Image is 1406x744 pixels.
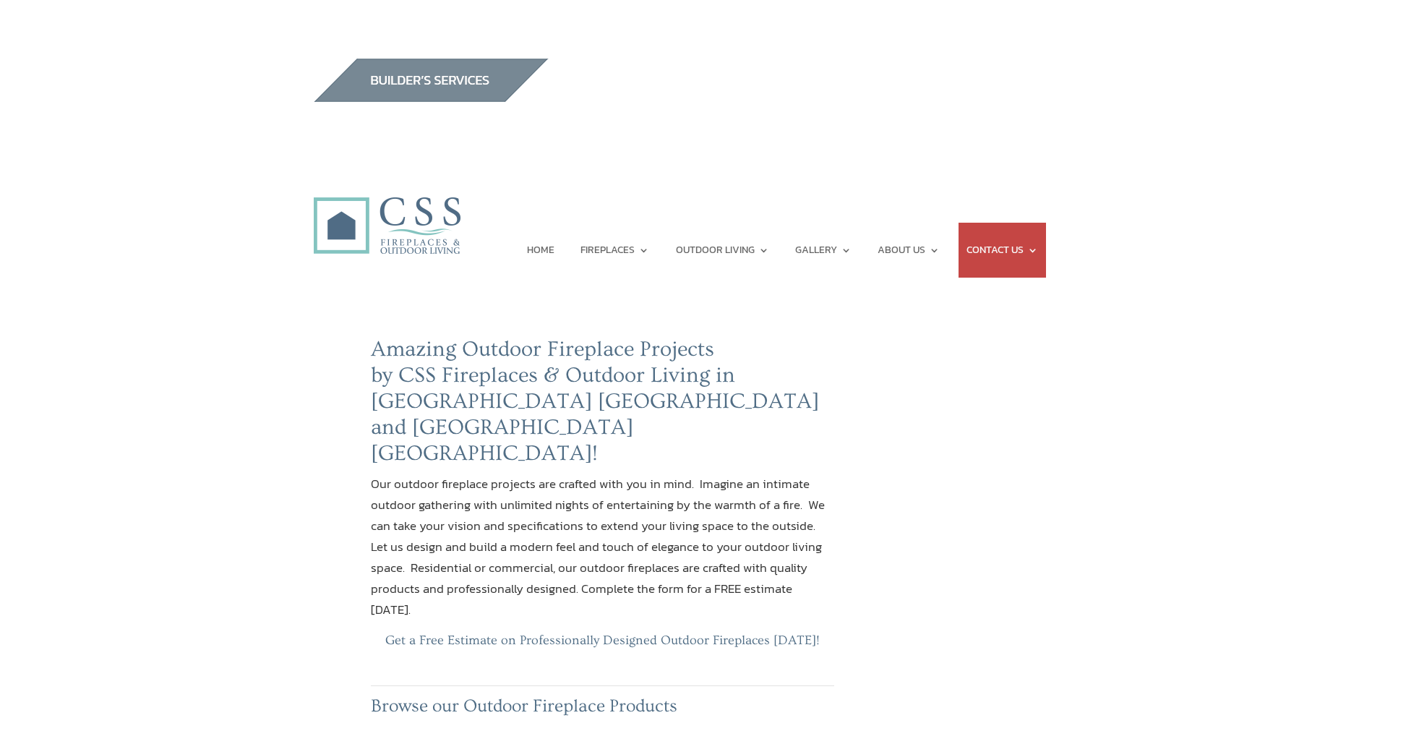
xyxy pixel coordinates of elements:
p: Our outdoor fireplace projects are crafted with you in mind. Imagine an intimate outdoor gatherin... [371,474,835,632]
a: GALLERY [795,223,852,278]
a: FIREPLACES [580,223,649,278]
h2: Amazing Outdoor Fireplace Projects by CSS Fireplaces & Outdoor Living in [GEOGRAPHIC_DATA] [GEOGR... [371,336,835,474]
a: CONTACT US [966,223,1038,278]
img: CSS Fireplaces & Outdoor Living (Formerly Construction Solutions & Supply)- Jacksonville Ormond B... [313,157,460,262]
a: HOME [527,223,554,278]
h3: Browse our Outdoor Fireplace Products [371,696,835,724]
a: builder services construction supply [313,88,549,107]
a: OUTDOOR LIVING [676,223,769,278]
a: ABOUT US [878,223,940,278]
h5: Get a Free Estimate on Professionally Designed Outdoor Fireplaces [DATE]! [371,633,835,656]
img: builders_btn [313,59,549,102]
